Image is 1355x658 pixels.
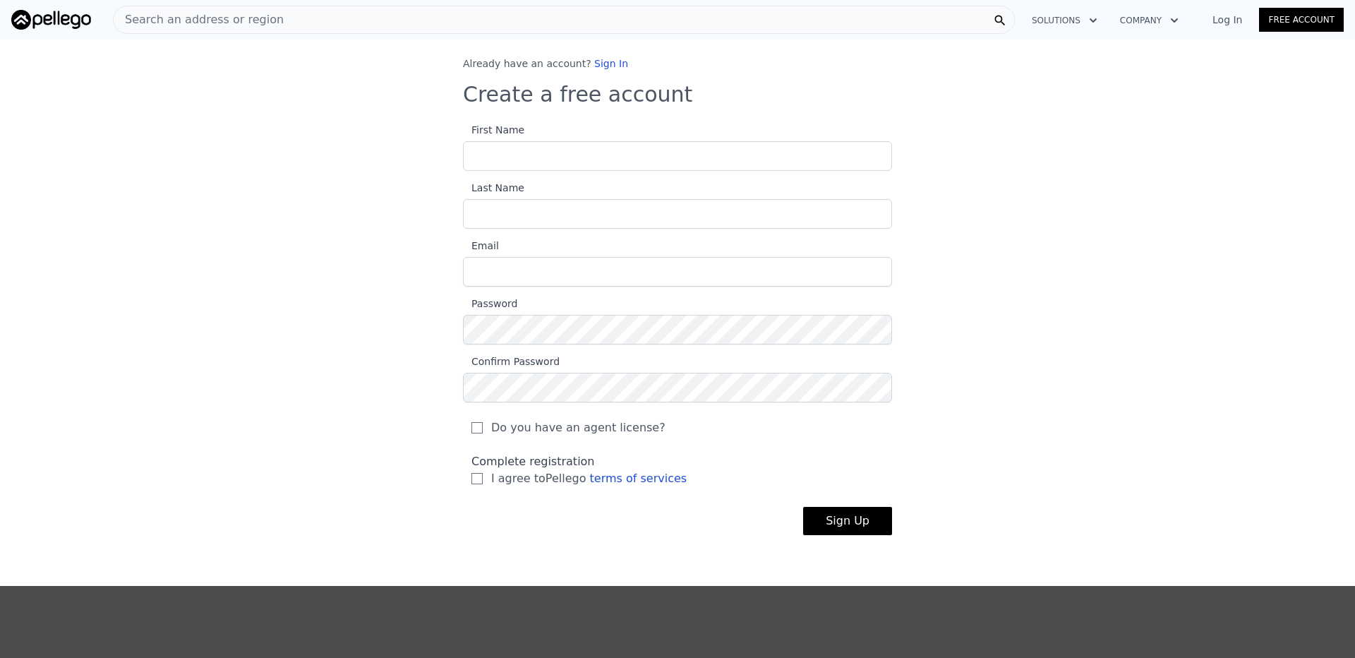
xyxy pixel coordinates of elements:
[1020,8,1109,33] button: Solutions
[1196,13,1259,27] a: Log In
[463,82,892,107] h3: Create a free account
[594,58,628,69] a: Sign In
[463,373,892,402] input: Confirm Password
[463,56,892,71] div: Already have an account?
[463,141,892,171] input: First Name
[471,422,483,433] input: Do you have an agent license?
[463,240,499,251] span: Email
[590,472,687,485] a: terms of services
[1109,8,1190,33] button: Company
[463,356,560,367] span: Confirm Password
[463,257,892,287] input: Email
[491,470,687,487] span: I agree to Pellego
[463,298,517,309] span: Password
[463,182,524,193] span: Last Name
[463,124,524,136] span: First Name
[1259,8,1344,32] a: Free Account
[471,473,483,484] input: I agree toPellego terms of services
[11,10,91,30] img: Pellego
[471,455,595,468] span: Complete registration
[463,199,892,229] input: Last Name
[491,419,666,436] span: Do you have an agent license?
[463,315,892,345] input: Password
[114,11,284,28] span: Search an address or region
[803,507,892,535] button: Sign Up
